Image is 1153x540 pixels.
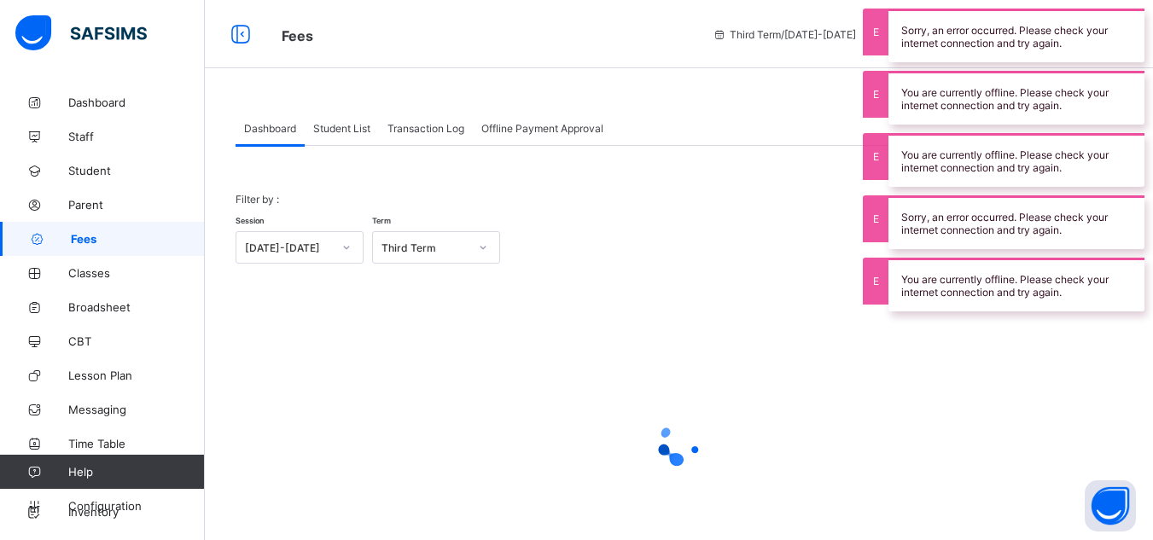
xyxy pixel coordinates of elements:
[244,122,296,135] span: Dashboard
[68,96,205,109] span: Dashboard
[68,300,205,314] span: Broadsheet
[71,232,205,246] span: Fees
[68,403,205,416] span: Messaging
[15,15,147,51] img: safsims
[68,130,205,143] span: Staff
[68,499,204,513] span: Configuration
[68,164,205,177] span: Student
[387,122,464,135] span: Transaction Log
[68,369,205,382] span: Lesson Plan
[236,216,264,225] span: Session
[888,133,1144,187] div: You are currently offline. Please check your internet connection and try again.
[68,465,204,479] span: Help
[282,27,313,44] span: Fees
[68,266,205,280] span: Classes
[1085,480,1136,531] button: Open asap
[68,437,205,450] span: Time Table
[888,258,1144,311] div: You are currently offline. Please check your internet connection and try again.
[888,71,1144,125] div: You are currently offline. Please check your internet connection and try again.
[888,195,1144,249] div: Sorry, an error occurred. Please check your internet connection and try again.
[68,334,205,348] span: CBT
[68,198,205,212] span: Parent
[481,122,603,135] span: Offline Payment Approval
[372,216,391,225] span: Term
[313,122,370,135] span: Student List
[245,241,332,254] div: [DATE]-[DATE]
[381,241,469,254] div: Third Term
[713,28,856,41] span: session/term information
[236,193,279,206] span: Filter by :
[888,9,1144,62] div: Sorry, an error occurred. Please check your internet connection and try again.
